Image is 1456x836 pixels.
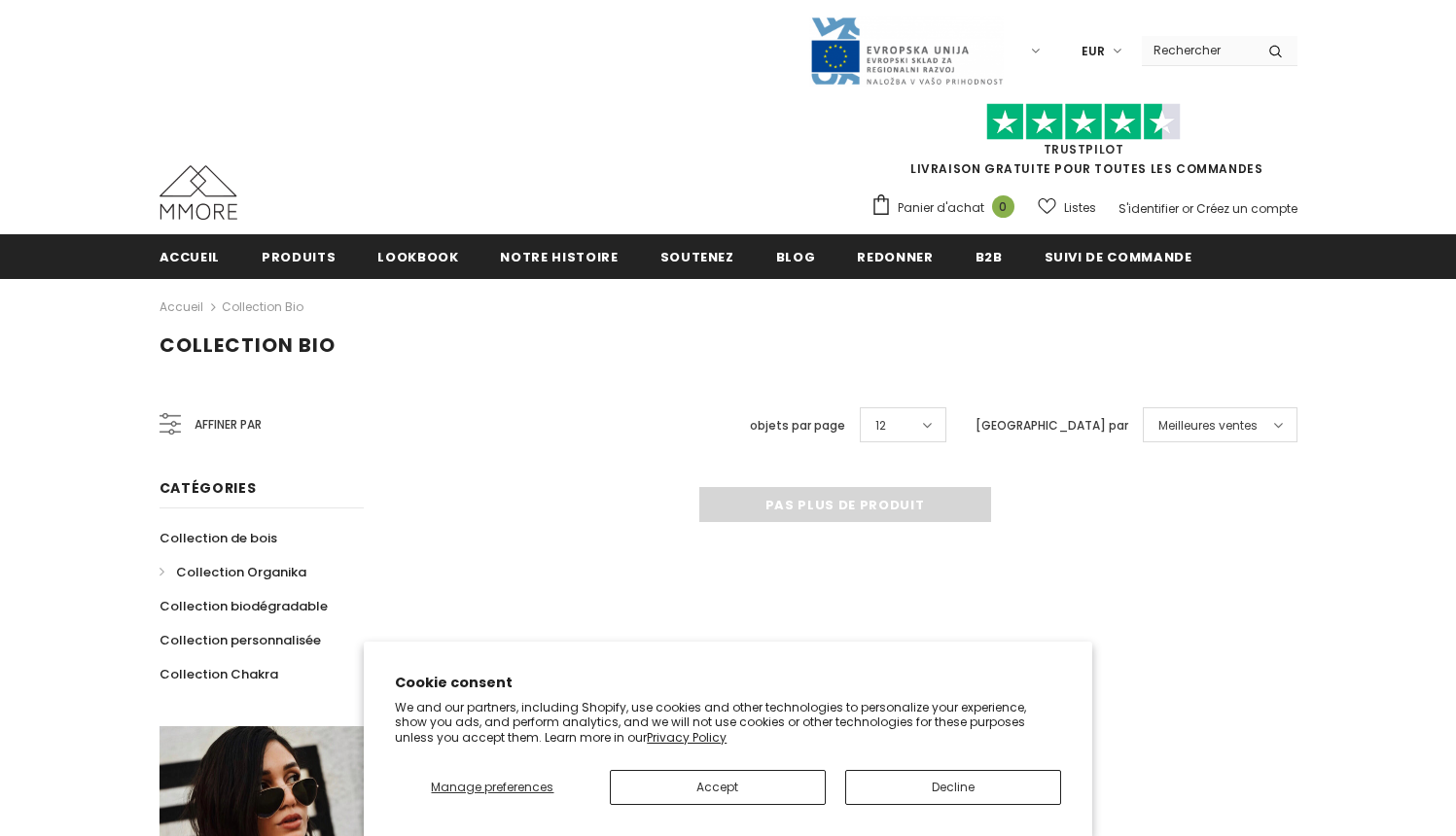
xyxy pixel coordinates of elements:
[875,416,886,435] span: 12
[610,770,826,805] button: Accept
[1142,36,1254,64] input: Search Site
[1196,200,1297,217] a: Créez un compte
[976,248,1003,266] span: B2B
[500,234,618,278] a: Notre histoire
[857,248,933,266] span: Redonner
[176,563,306,581] span: Collection Organika
[992,195,1014,218] span: 0
[976,234,1003,278] a: B2B
[870,193,1024,223] a: Panier d'achat 0
[1158,416,1258,435] span: Meilleures ventes
[809,42,1004,58] a: Javni Razpis
[750,416,845,435] label: objets par page
[647,729,727,746] a: Privacy Policy
[160,234,221,278] a: Accueil
[395,770,589,805] button: Manage preferences
[500,248,618,266] span: Notre histoire
[160,296,203,319] a: Accueil
[160,529,277,547] span: Collection de bois
[1182,200,1193,217] span: or
[160,248,221,266] span: Accueil
[660,248,734,266] span: soutenez
[976,416,1128,435] label: [GEOGRAPHIC_DATA] par
[1045,234,1192,278] a: Suivi de commande
[377,248,458,266] span: Lookbook
[160,657,278,691] a: Collection Chakra
[1064,198,1096,218] span: Listes
[809,16,1004,87] img: Javni Razpis
[845,770,1061,805] button: Decline
[160,165,237,220] img: Cas MMORE
[160,597,328,615] span: Collection biodégradable
[195,414,262,435] span: Affiner par
[160,631,321,649] span: Collection personnalisée
[431,779,553,795] span: Manage preferences
[222,298,303,315] a: Collection Bio
[262,248,336,266] span: Produits
[898,198,984,218] span: Panier d'achat
[986,103,1181,141] img: Faites confiance aux étoiles pilotes
[776,248,816,266] span: Blog
[857,234,933,278] a: Redonner
[660,234,734,278] a: soutenez
[1119,200,1179,217] a: S'identifier
[377,234,458,278] a: Lookbook
[262,234,336,278] a: Produits
[1082,42,1105,61] span: EUR
[395,673,1061,693] h2: Cookie consent
[776,234,816,278] a: Blog
[160,478,257,498] span: Catégories
[1044,141,1124,157] a: TrustPilot
[395,700,1061,746] p: We and our partners, including Shopify, use cookies and other technologies to personalize your ex...
[160,589,328,623] a: Collection biodégradable
[160,331,336,359] span: Collection Bio
[160,665,278,683] span: Collection Chakra
[160,623,321,657] a: Collection personnalisée
[1045,248,1192,266] span: Suivi de commande
[1038,191,1096,225] a: Listes
[160,555,306,589] a: Collection Organika
[870,112,1297,177] span: LIVRAISON GRATUITE POUR TOUTES LES COMMANDES
[160,521,277,555] a: Collection de bois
